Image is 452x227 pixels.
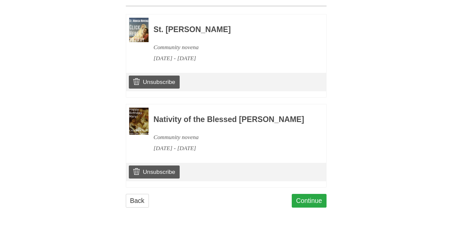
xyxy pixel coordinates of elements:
a: Continue [292,194,327,208]
a: Unsubscribe [129,76,179,88]
img: Novena image [129,18,149,42]
img: Novena image [129,108,149,135]
h3: St. [PERSON_NAME] [154,25,308,34]
div: [DATE] - [DATE] [154,143,308,154]
div: Community novena [154,42,308,53]
div: Community novena [154,132,308,143]
div: [DATE] - [DATE] [154,53,308,64]
h3: Nativity of the Blessed [PERSON_NAME] [154,115,308,124]
a: Back [126,194,149,208]
a: Unsubscribe [129,165,179,178]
